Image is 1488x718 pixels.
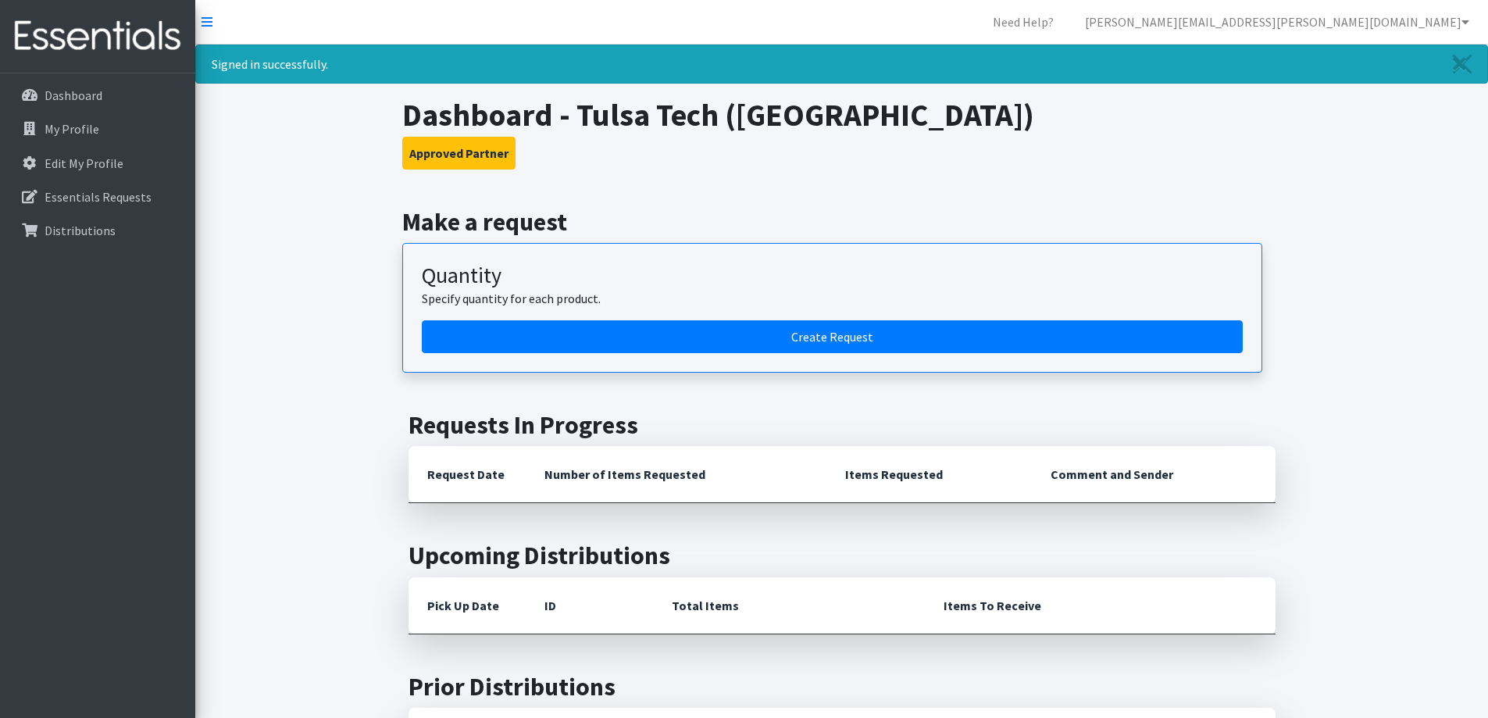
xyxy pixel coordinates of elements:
a: My Profile [6,113,189,145]
th: ID [526,577,653,634]
a: Distributions [6,215,189,246]
h2: Prior Distributions [409,672,1276,702]
th: Total Items [653,577,925,634]
p: Essentials Requests [45,189,152,205]
p: Distributions [45,223,116,238]
th: Comment and Sender [1032,446,1275,503]
a: Need Help? [980,6,1066,38]
th: Items Requested [826,446,1032,503]
button: Approved Partner [402,137,516,170]
th: Number of Items Requested [526,446,827,503]
a: Dashboard [6,80,189,111]
div: Signed in successfully. [195,45,1488,84]
h2: Upcoming Distributions [409,541,1276,570]
th: Items To Receive [925,577,1276,634]
h2: Make a request [402,207,1281,237]
th: Pick Up Date [409,577,526,634]
p: Edit My Profile [45,155,123,171]
a: [PERSON_NAME][EMAIL_ADDRESS][PERSON_NAME][DOMAIN_NAME] [1072,6,1482,38]
a: Close [1437,45,1487,83]
h3: Quantity [422,263,1243,289]
a: Create a request by quantity [422,320,1243,353]
a: Edit My Profile [6,148,189,179]
p: Specify quantity for each product. [422,289,1243,308]
img: HumanEssentials [6,10,189,63]
a: Essentials Requests [6,181,189,213]
h2: Requests In Progress [409,410,1276,440]
p: Dashboard [45,88,102,103]
p: My Profile [45,121,99,137]
th: Request Date [409,446,526,503]
h1: Dashboard - Tulsa Tech ([GEOGRAPHIC_DATA]) [402,96,1281,134]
